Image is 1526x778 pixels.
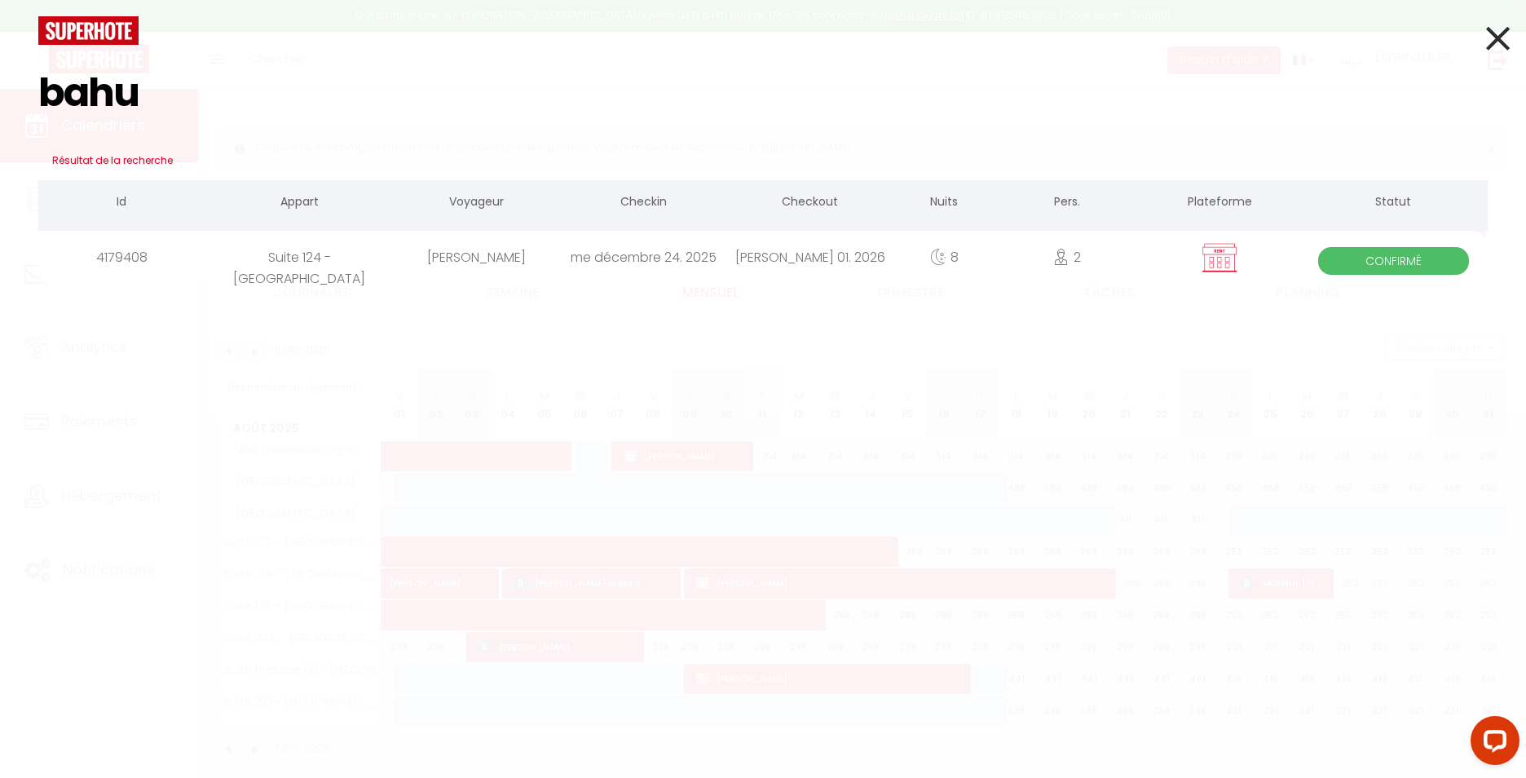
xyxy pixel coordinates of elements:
[38,141,1488,180] h3: Résultat de la recherche
[727,231,894,284] div: [PERSON_NAME] 01. 2026
[560,231,726,284] div: me décembre 24. 2025
[394,231,560,284] div: [PERSON_NAME]
[560,180,726,227] th: Checkin
[1458,709,1526,778] iframe: LiveChat chat widget
[38,180,205,227] th: Id
[727,180,894,227] th: Checkout
[995,180,1140,227] th: Pers.
[38,231,205,284] div: 4179408
[893,231,995,284] div: 8
[1140,180,1299,227] th: Plateforme
[995,231,1140,284] div: 2
[394,180,560,227] th: Voyageur
[38,16,139,45] img: logo
[205,231,393,284] div: Suite 124 - [GEOGRAPHIC_DATA]
[893,180,995,227] th: Nuits
[1318,247,1469,275] span: Confirmé
[1299,180,1488,227] th: Statut
[205,180,393,227] th: Appart
[1199,242,1240,273] img: rent.png
[38,45,1488,141] input: Tapez pour rechercher...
